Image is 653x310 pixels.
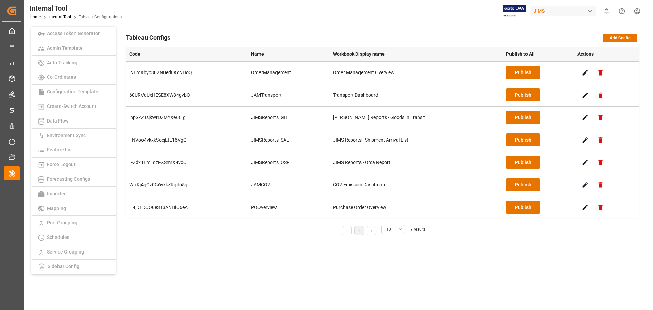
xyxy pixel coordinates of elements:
[45,118,70,124] span: Data Flow
[31,230,116,245] a: Schedules
[31,260,116,275] a: Sidebar Config
[126,32,170,43] h1: Tableau Configs
[599,3,614,19] button: show 0 new notifications
[330,174,503,196] td: CO2 Emission Dashboard
[31,27,116,41] a: Access Token Generator
[506,201,540,214] button: Publish
[31,143,116,158] a: Feature List
[603,34,637,42] button: Add Config
[45,133,88,138] span: Environment Sync
[330,84,503,106] td: Transport Dashboard
[248,174,330,196] td: JAMCO2
[48,15,71,19] a: Internal Tool
[330,47,503,62] th: Workbook Display name
[354,226,364,235] li: 1
[45,162,78,167] span: Force Logout
[531,4,599,17] button: JIMS
[506,88,540,101] button: Publish
[45,234,71,240] span: Schedules
[248,61,330,84] td: OrderManagement
[367,226,376,235] li: Next Page
[126,129,248,151] td: FNVoo4vkxkSocjEtE16VgQ
[506,66,540,79] button: Publish
[248,129,330,151] td: JIMSReports_SAL
[45,220,79,225] span: Port Grouping
[30,3,122,13] div: Internal Tool
[614,3,630,19] button: Help Center
[31,158,116,172] a: Force Logout
[126,196,248,218] td: H4jDTDOO0e3T3ANHiO6eA
[330,151,503,174] td: JIMS Reports - Orca Report
[31,85,116,99] a: Configuration Template
[45,60,79,65] span: Auto Tracking
[381,225,405,234] button: open menu
[503,5,526,17] img: Exertis%20JAM%20-%20Email%20Logo.jpg_1722504956.jpg
[31,70,116,85] a: Co-Ordinates
[506,133,540,146] button: Publish
[126,151,248,174] td: iFZdx1LmEqzFXSmrX4voQ
[248,84,330,106] td: JAMTransport
[31,216,116,230] a: Port Grouping
[31,114,116,129] a: Data Flow
[506,178,540,191] button: Publish
[31,56,116,70] a: Auto Tracking
[45,206,68,211] span: Mapping
[330,129,503,151] td: JIMS Reports - Shipment Arrival List
[248,106,330,129] td: JIMSReports_GIT
[46,264,81,269] span: Sidebar Config
[126,61,248,84] td: iNLmXbyo302NDedEKcNHoQ
[503,47,574,62] th: Publish to All
[126,174,248,196] td: WlxKj4gOz0G6ykkZRqdo5g
[330,196,503,218] td: Purchase Order Overview
[386,226,391,232] span: 10
[506,156,540,169] button: Publish
[45,45,85,51] span: Admin Template
[45,191,68,196] span: Importer
[248,151,330,174] td: JIMSReports_OSR
[31,245,116,260] a: Service Grouping
[31,275,116,290] a: Solution Management
[358,229,361,233] a: 1
[248,196,330,218] td: POOverview
[126,84,248,106] td: 60URVqUxHESE8XW84gvbQ
[31,129,116,143] a: Environment Sync
[31,41,116,56] a: Admin Template
[410,227,425,232] span: 7 results
[45,89,100,94] span: Configuration Template
[126,106,248,129] td: lnpSZZTsjkWrDZMYXe6tLg
[45,176,92,182] span: Forecasting Configs
[31,201,116,216] a: Mapping
[330,61,503,84] td: Order Management Overview
[330,106,503,129] td: [PERSON_NAME] Reports - Goods In Transit
[31,99,116,114] a: Create-Switch Account
[126,47,248,62] th: Code
[45,147,75,152] span: Feature List
[31,187,116,201] a: Importer
[248,47,330,62] th: Name
[45,249,86,255] span: Service Grouping
[45,74,78,80] span: Co-Ordinates
[506,111,540,124] button: Publish
[531,6,596,16] div: JIMS
[31,172,116,187] a: Forecasting Configs
[574,47,639,62] th: Actions
[30,15,41,19] a: Home
[45,31,102,36] span: Access Token Generator
[45,103,98,109] span: Create-Switch Account
[342,226,352,235] li: Previous Page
